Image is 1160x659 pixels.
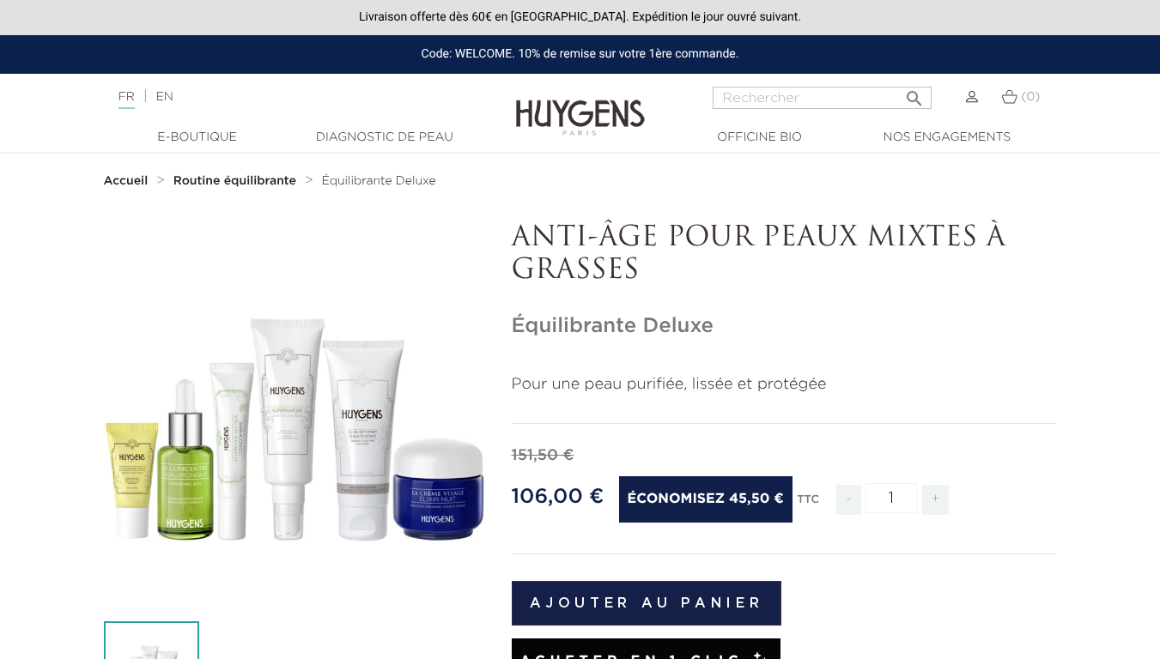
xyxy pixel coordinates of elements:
[512,373,1057,396] p: Pour une peau purifiée, lissée et protégée
[865,483,917,513] input: Quantité
[1021,91,1040,103] span: (0)
[512,487,604,507] span: 106,00 €
[104,175,149,187] strong: Accueil
[836,485,860,515] span: -
[922,485,950,515] span: +
[619,476,793,523] span: Économisez 45,50 €
[112,129,283,147] a: E-Boutique
[512,314,1057,339] h1: Équilibrante Deluxe
[512,448,574,463] span: 151,50 €
[512,581,782,626] button: Ajouter au panier
[321,175,435,187] span: Équilibrante Deluxe
[173,175,296,187] strong: Routine équilibrante
[674,129,846,147] a: Officine Bio
[899,82,930,105] button: 
[713,87,932,109] input: Rechercher
[118,91,135,109] a: FR
[904,83,925,104] i: 
[512,222,1057,288] p: ANTI-ÂGE POUR PEAUX MIXTES À GRASSES
[173,174,301,188] a: Routine équilibrante
[797,481,819,528] div: TTC
[104,174,152,188] a: Accueil
[299,129,471,147] a: Diagnostic de peau
[321,174,435,188] a: Équilibrante Deluxe
[861,129,1033,147] a: Nos engagements
[516,72,645,138] img: Huygens
[110,87,471,107] div: |
[155,91,173,103] a: EN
